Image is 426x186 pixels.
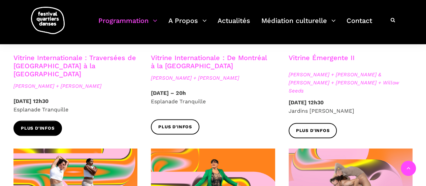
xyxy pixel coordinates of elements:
a: Vitrine Internationale : Traversées de [GEOGRAPHIC_DATA] à la [GEOGRAPHIC_DATA] [13,54,136,78]
strong: [DATE] 12h30 [289,99,324,106]
span: Esplanade Tranquille [151,98,206,105]
span: Plus d'infos [158,124,192,131]
a: Vitrine Internationale : De Montréal à la [GEOGRAPHIC_DATA] [151,54,266,70]
span: [PERSON_NAME] + [PERSON_NAME] [151,74,275,82]
a: Plus d'infos [13,121,62,136]
span: [PERSON_NAME] + [PERSON_NAME] & [PERSON_NAME] + [PERSON_NAME] + Willow Seeds [289,71,413,95]
span: Plus d'infos [21,125,55,132]
a: Vitrine Émergente II [289,54,355,62]
img: logo-fqd-med [31,7,65,34]
span: Esplanade Tranquille [13,106,68,113]
a: Médiation culturelle [261,15,336,35]
a: Plus d'infos [151,119,199,135]
a: Programmation [98,15,157,35]
strong: [DATE] – 20h [151,90,186,96]
span: Plus d'infos [296,127,330,134]
a: Plus d'infos [289,123,337,138]
span: Jardins [PERSON_NAME] [289,108,354,114]
a: Actualités [218,15,250,35]
a: A Propos [168,15,207,35]
span: [PERSON_NAME] + [PERSON_NAME] [13,82,137,90]
a: Contact [347,15,372,35]
strong: [DATE] 12h30 [13,98,48,104]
